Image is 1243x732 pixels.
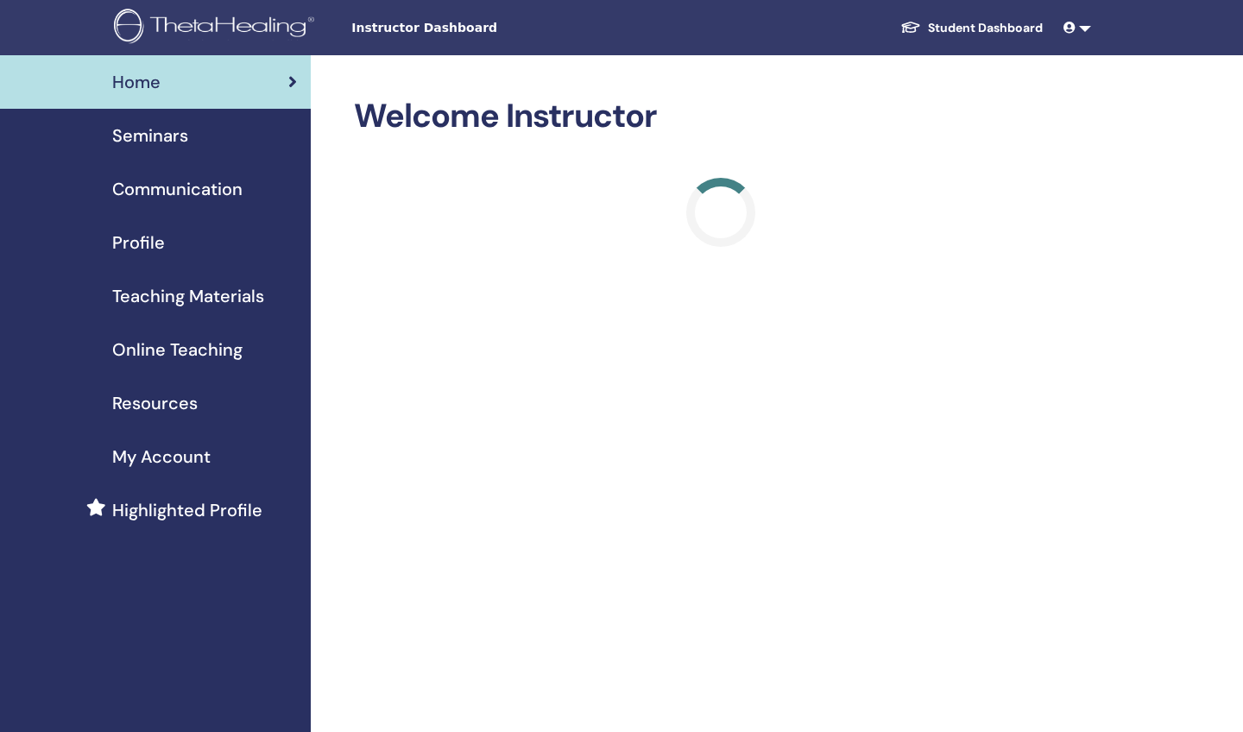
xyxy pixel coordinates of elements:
span: Seminars [112,123,188,148]
img: logo.png [114,9,320,47]
span: Online Teaching [112,337,243,363]
h2: Welcome Instructor [354,97,1088,136]
span: Highlighted Profile [112,497,262,523]
img: graduation-cap-white.svg [900,20,921,35]
span: Instructor Dashboard [351,19,610,37]
span: Profile [112,230,165,256]
a: Student Dashboard [887,12,1057,44]
span: Teaching Materials [112,283,264,309]
span: Communication [112,176,243,202]
span: My Account [112,444,211,470]
span: Resources [112,390,198,416]
span: Home [112,69,161,95]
